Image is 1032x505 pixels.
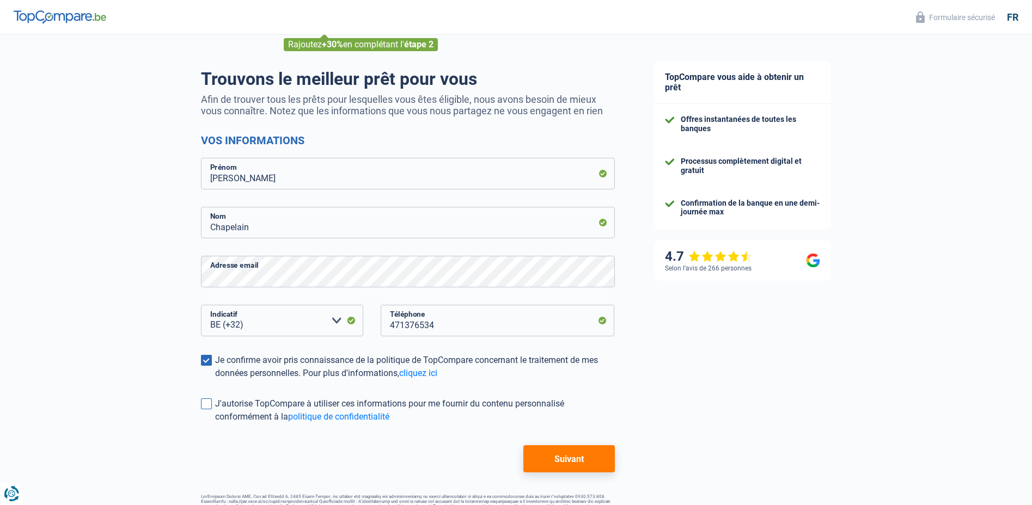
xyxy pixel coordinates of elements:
div: Processus complètement digital et gratuit [681,157,820,175]
img: TopCompare Logo [14,10,106,23]
div: TopCompare vous aide à obtenir un prêt [654,61,831,104]
a: politique de confidentialité [288,411,389,422]
div: Confirmation de la banque en une demi-journée max [681,199,820,217]
div: J'autorise TopCompare à utiliser ces informations pour me fournir du contenu personnalisé conform... [215,397,615,423]
button: Formulaire sécurisé [909,8,1002,26]
div: Je confirme avoir pris connaissance de la politique de TopCompare concernant le traitement de mes... [215,354,615,380]
div: 4.7 [665,249,753,264]
a: cliquez ici [399,368,437,378]
span: étape 2 [404,39,433,50]
div: fr [1007,11,1018,23]
h2: Vos informations [201,134,615,147]
span: +30% [322,39,343,50]
h1: Trouvons le meilleur prêt pour vous [201,69,615,89]
div: Offres instantanées de toutes les banques [681,115,820,133]
div: Rajoutez en complétant l' [284,38,438,51]
p: Afin de trouver tous les prêts pour lesquelles vous êtes éligible, nous avons besoin de mieux vou... [201,94,615,116]
button: Suivant [523,445,614,472]
input: 401020304 [381,305,615,336]
div: Selon l’avis de 266 personnes [665,264,752,272]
